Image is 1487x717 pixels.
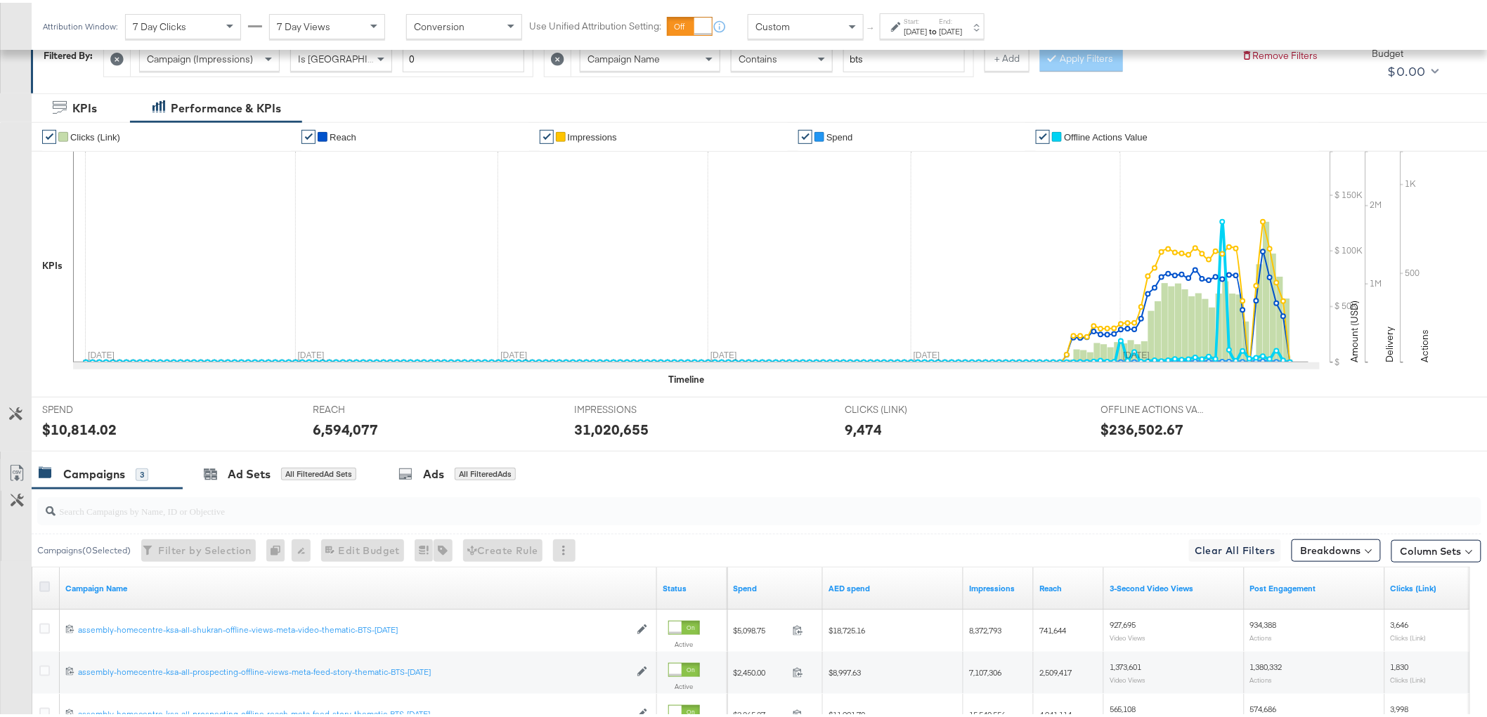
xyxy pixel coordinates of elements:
[78,664,630,676] a: assembly-homecentre-ksa-all-prospecting-offline-views-meta-feed-story-thematic-BTS-[DATE]
[403,44,524,70] input: Enter a number
[1195,539,1275,557] span: Clear All Filters
[969,622,1001,633] span: 8,372,793
[414,18,465,30] span: Conversion
[277,18,330,30] span: 7 Day Views
[1384,324,1396,360] text: Delivery
[755,18,790,30] span: Custom
[78,621,630,633] div: assembly-homecentre-ksa-all-shukran-offline-views-meta-video-thematic-BTS-[DATE]
[845,400,950,414] span: CLICKS (LINK)
[1388,58,1426,79] div: $0.00
[969,580,1028,591] a: The number of times your ad was served. On mobile apps an ad is counted as served the first time ...
[574,416,649,437] div: 31,020,655
[1292,537,1381,559] button: Breakdowns
[42,256,63,270] div: KPIs
[843,44,965,70] input: Enter a search term
[298,50,405,63] span: Is [GEOGRAPHIC_DATA]
[301,127,316,141] a: ✔
[1110,659,1142,669] span: 1,373,601
[826,129,853,140] span: Spend
[1419,327,1431,360] text: Actions
[574,400,680,414] span: IMPRESSIONS
[281,465,356,478] div: All Filtered Ad Sets
[1039,664,1072,675] span: 2,509,417
[733,622,787,633] span: $5,098.75
[228,463,271,480] div: Ad Sets
[136,466,148,478] div: 3
[1250,580,1379,591] a: The number of actions related to your Page's posts as a result of your ad.
[1250,673,1273,681] sub: Actions
[330,129,356,140] span: Reach
[904,14,928,23] label: Start:
[147,50,253,63] span: Campaign (Impressions)
[798,127,812,141] a: ✔
[1250,701,1277,711] span: 574,686
[1039,622,1066,633] span: 741,644
[1110,580,1239,591] a: The number of times your video was viewed for 3 seconds or more.
[1110,701,1136,711] span: 565,108
[313,416,379,437] div: 6,594,077
[1036,127,1050,141] a: ✔
[587,50,660,63] span: Campaign Name
[63,463,125,480] div: Campaigns
[1391,673,1427,681] sub: Clicks (Link)
[1391,701,1409,711] span: 3,998
[529,17,661,30] label: Use Unified Attribution Setting:
[1391,617,1409,627] span: 3,646
[668,370,704,383] div: Timeline
[928,23,940,34] strong: to
[1391,537,1481,560] button: Column Sets
[56,489,1348,516] input: Search Campaigns by Name, ID or Objective
[940,23,963,34] div: [DATE]
[42,19,118,29] div: Attribution Window:
[668,679,700,688] label: Active
[1101,416,1184,437] div: $236,502.67
[940,14,963,23] label: End:
[1250,659,1283,669] span: 1,380,332
[540,127,554,141] a: ✔
[1110,673,1146,681] sub: Video Views
[865,24,878,29] span: ↑
[829,664,861,675] span: $8,997.63
[78,664,630,675] div: assembly-homecentre-ksa-all-prospecting-offline-views-meta-feed-story-thematic-BTS-[DATE]
[1110,617,1136,627] span: 927,695
[313,400,418,414] span: REACH
[70,129,120,140] span: Clicks (Link)
[985,44,1030,69] button: + Add
[72,98,97,114] div: KPIs
[739,50,777,63] span: Contains
[829,580,958,591] a: 3.6725
[266,537,292,559] div: 0
[42,400,148,414] span: SPEND
[44,46,93,60] div: Filtered By:
[1039,706,1072,717] span: 4,941,114
[1382,58,1442,80] button: $0.00
[733,706,787,717] span: $3,265.27
[1039,580,1098,591] a: The number of people your ad was served to.
[1349,298,1361,360] text: Amount (USD)
[1110,631,1146,639] sub: Video Views
[845,416,882,437] div: 9,474
[829,622,865,633] span: $18,725.16
[171,98,281,114] div: Performance & KPIs
[733,664,787,675] span: $2,450.00
[1250,617,1277,627] span: 934,388
[1189,537,1281,559] button: Clear All Filters
[904,23,928,34] div: [DATE]
[133,18,186,30] span: 7 Day Clicks
[1250,631,1273,639] sub: Actions
[1391,659,1409,669] span: 1,830
[42,416,117,437] div: $10,814.02
[1242,46,1318,60] button: Remove Filters
[423,463,444,480] div: Ads
[42,127,56,141] a: ✔
[663,580,722,591] a: Shows the current state of your Ad Campaign.
[455,465,516,478] div: All Filtered Ads
[733,580,817,591] a: The total amount spent to date.
[668,637,700,646] label: Active
[78,621,630,633] a: assembly-homecentre-ksa-all-shukran-offline-views-meta-video-thematic-BTS-[DATE]
[65,580,651,591] a: Your campaign name.
[829,706,865,717] span: $11,991.70
[1064,129,1148,140] span: Offline Actions Value
[969,706,1006,717] span: 15,540,556
[1101,400,1207,414] span: OFFLINE ACTIONS VALUE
